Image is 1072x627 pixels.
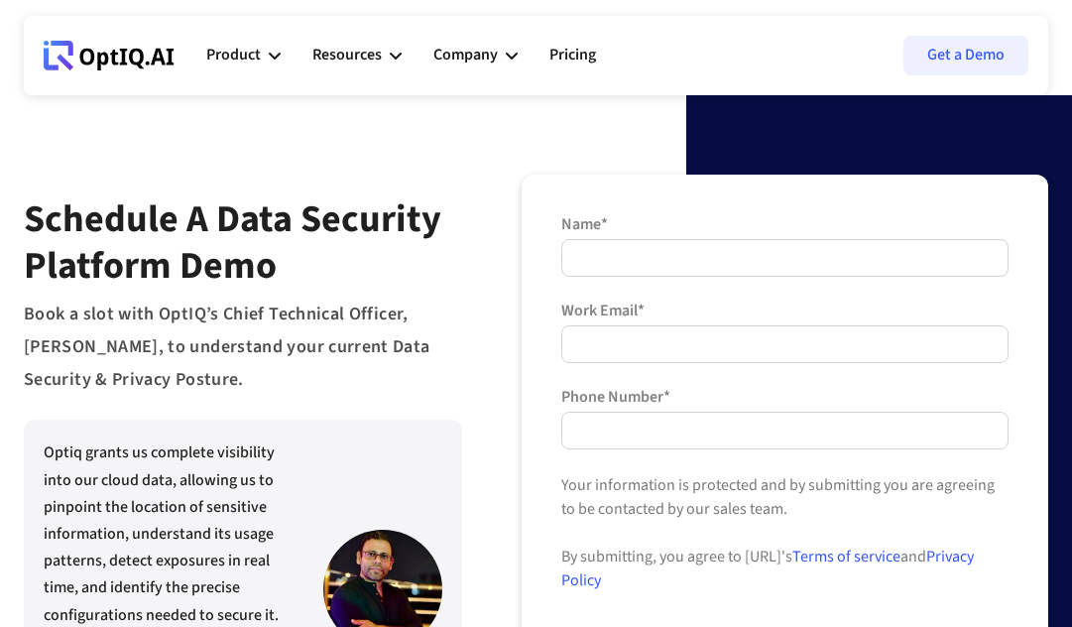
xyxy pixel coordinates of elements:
div: Product [206,42,261,68]
label: Name* [561,214,1009,234]
a: Pricing [549,26,596,85]
label: Work Email* [561,301,1009,320]
div: Resources [312,42,382,68]
div: Book a slot with OptIQ’s Chief Technical Officer, [PERSON_NAME], to understand your current Data ... [24,298,462,396]
div: Company [433,26,518,85]
a: Terms of service [792,546,900,567]
a: Webflow Homepage [44,26,175,85]
label: Phone Number* [561,387,1009,407]
div: Company [433,42,498,68]
div: Product [206,26,281,85]
span: Schedule a data Security platform Demo [24,192,441,293]
a: Get a Demo [903,36,1028,75]
div: Webflow Homepage [44,69,45,70]
div: Resources [312,26,402,85]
